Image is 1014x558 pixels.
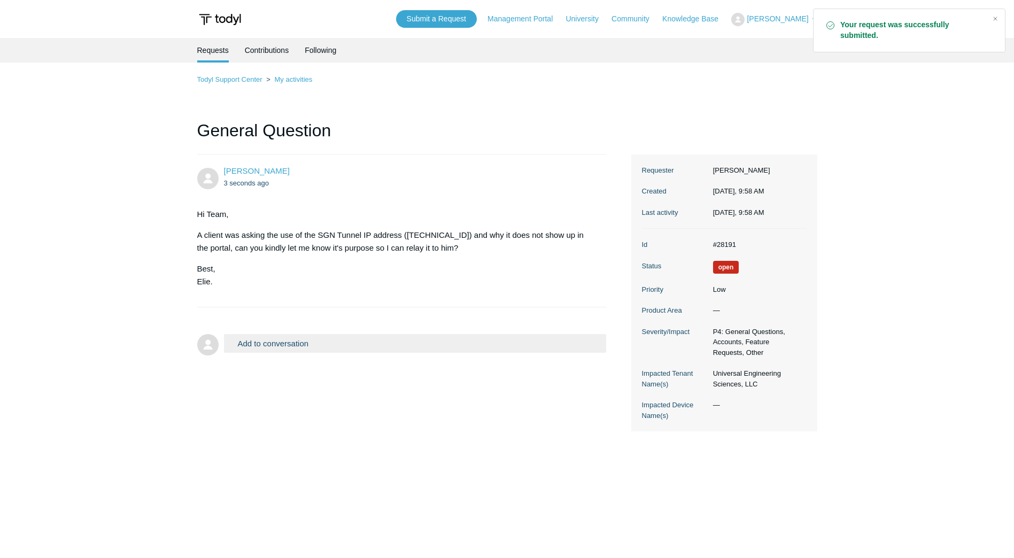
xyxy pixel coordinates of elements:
[642,261,708,272] dt: Status
[197,208,596,221] p: Hi Team,
[224,166,290,175] a: [PERSON_NAME]
[197,262,596,288] p: Best, Elie.
[642,400,708,421] dt: Impacted Device Name(s)
[642,284,708,295] dt: Priority
[305,38,336,63] a: Following
[197,118,607,154] h1: General Question
[224,166,290,175] span: Elie Akl
[708,239,807,250] dd: #28191
[566,13,609,25] a: University
[642,186,708,197] dt: Created
[840,20,984,41] strong: Your request was successfully submitted.
[662,13,729,25] a: Knowledge Base
[197,229,596,254] p: A client was asking the use of the SGN Tunnel IP address ([TECHNICAL_ID]) and why it does not sho...
[708,368,807,389] dd: Universal Engineering Sciences, LLC
[708,165,807,176] dd: [PERSON_NAME]
[713,187,764,195] time: 09/17/2025, 09:58
[197,75,265,83] li: Todyl Support Center
[264,75,312,83] li: My activities
[224,334,607,353] button: Add to conversation
[197,38,229,63] li: Requests
[642,368,708,389] dt: Impacted Tenant Name(s)
[642,305,708,316] dt: Product Area
[642,165,708,176] dt: Requester
[245,38,289,63] a: Contributions
[708,284,807,295] dd: Low
[642,327,708,337] dt: Severity/Impact
[642,239,708,250] dt: Id
[731,13,817,26] button: [PERSON_NAME]
[197,10,243,29] img: Todyl Support Center Help Center home page
[274,75,312,83] a: My activities
[708,305,807,316] dd: —
[224,179,269,187] time: 09/17/2025, 09:58
[197,75,262,83] a: Todyl Support Center
[713,208,764,216] time: 09/17/2025, 09:58
[708,327,807,358] dd: P4: General Questions, Accounts, Feature Requests, Other
[642,207,708,218] dt: Last activity
[708,400,807,410] dd: —
[487,13,563,25] a: Management Portal
[713,261,739,274] span: We are working on a response for you
[747,14,808,23] span: [PERSON_NAME]
[988,11,1003,26] div: Close
[612,13,660,25] a: Community
[396,10,477,28] a: Submit a Request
